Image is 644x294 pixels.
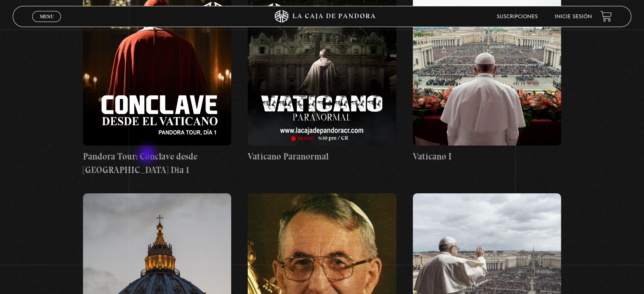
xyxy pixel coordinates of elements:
[40,14,54,19] span: Menu
[555,14,592,19] a: Inicie sesión
[37,21,57,27] span: Cerrar
[83,150,231,176] h4: Pandora Tour: Conclave desde [GEOGRAPHIC_DATA] Dia 1
[248,150,396,163] h4: Vaticano Paranormal
[600,11,612,22] a: View your shopping cart
[413,150,561,163] h4: Vaticano I
[497,14,538,19] a: Suscripciones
